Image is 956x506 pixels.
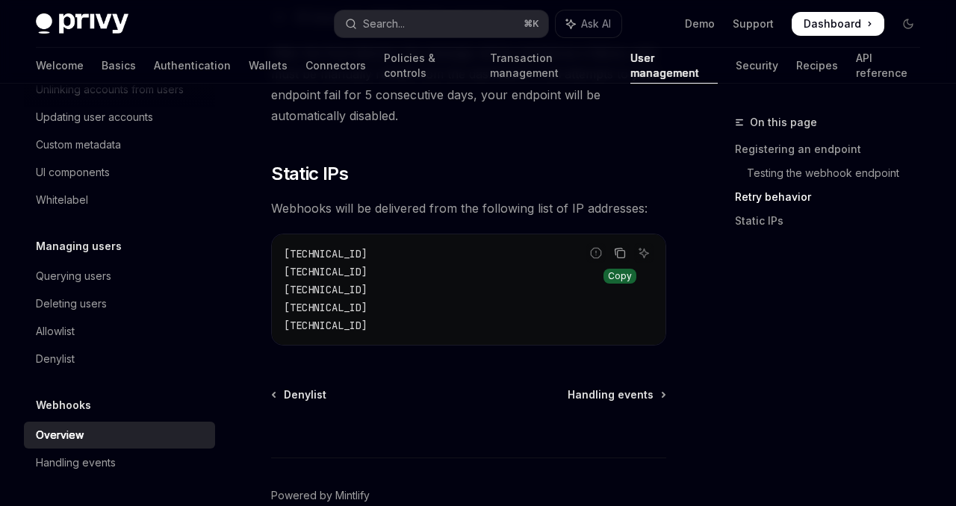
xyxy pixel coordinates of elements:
a: Handling events [24,449,215,476]
a: Querying users [24,263,215,290]
button: Toggle assistant panel [556,10,621,37]
div: Search... [363,15,405,33]
h5: Managing users [36,237,122,255]
a: Whitelabel [24,187,215,213]
div: Updating user accounts [36,108,153,126]
a: Static IPs [735,209,932,233]
button: Ask AI [634,243,654,263]
span: ⌘ K [524,18,539,30]
a: Updating user accounts [24,104,215,131]
a: Recipes [796,48,838,84]
div: Whitelabel [36,191,88,209]
a: Policies & controls [384,48,472,84]
div: Allowlist [36,322,75,340]
div: Handling events [36,454,116,472]
span: [TECHNICAL_ID] [284,319,367,332]
a: Demo [685,16,715,31]
a: API reference [856,48,920,84]
div: Copy [603,269,636,284]
div: Denylist [36,350,75,368]
button: Open search [335,10,548,37]
a: Denylist [273,387,326,402]
a: Powered by Mintlify [271,488,370,503]
a: Authentication [154,48,231,84]
a: Security [736,48,778,84]
a: Deleting users [24,290,215,317]
a: Testing the webhook endpoint [735,161,932,185]
span: On this page [750,113,817,131]
div: UI components [36,163,110,181]
a: Wallets [249,48,288,84]
a: Allowlist [24,318,215,345]
span: [TECHNICAL_ID] [284,301,367,314]
span: [TECHNICAL_ID] [284,247,367,260]
img: dark logo [36,13,128,34]
span: Static IPs [271,162,348,186]
a: Support [733,16,774,31]
span: After the final attempt, the message will be marked as a failure, and must be manually retried fr... [271,43,666,126]
a: Transaction management [490,48,612,84]
span: Dashboard [804,16,861,31]
a: Handling events [568,387,665,402]
a: Retry behavior [735,185,932,209]
a: Overview [24,422,215,449]
a: Dashboard [792,12,884,36]
a: UI components [24,159,215,186]
span: Denylist [284,387,326,402]
div: Custom metadata [36,136,121,154]
span: Ask AI [581,16,611,31]
a: Registering an endpoint [735,137,932,161]
button: Copy the contents from the code block [610,243,630,263]
span: [TECHNICAL_ID] [284,283,367,296]
span: Webhooks will be delivered from the following list of IP addresses: [271,198,666,219]
button: Toggle dark mode [896,12,920,36]
div: Overview [36,426,84,444]
span: [TECHNICAL_ID] [284,265,367,278]
a: User management [630,48,717,84]
a: Connectors [305,48,366,84]
h5: Webhooks [36,396,91,414]
button: Report incorrect code [586,243,606,263]
a: Custom metadata [24,131,215,158]
a: Denylist [24,346,215,372]
a: Welcome [36,48,84,84]
div: Deleting users [36,295,107,313]
span: Handling events [568,387,654,402]
div: Querying users [36,267,111,285]
a: Basics [102,48,136,84]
